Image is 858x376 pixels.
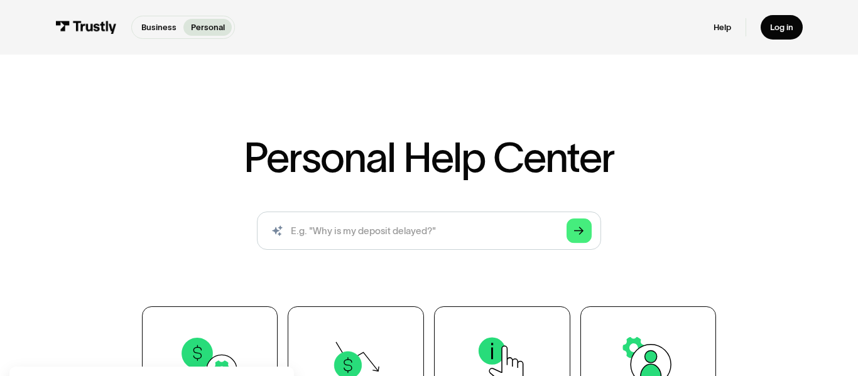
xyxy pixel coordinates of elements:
h1: Personal Help Center [244,137,614,178]
div: Log in [770,22,793,33]
a: Personal [183,19,232,36]
a: Log in [761,15,803,40]
p: Business [141,21,176,34]
input: search [257,212,601,249]
p: Personal [191,21,225,34]
a: Help [714,22,731,33]
img: Trustly Logo [55,21,117,34]
a: Business [134,19,184,36]
form: Search [257,212,601,249]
